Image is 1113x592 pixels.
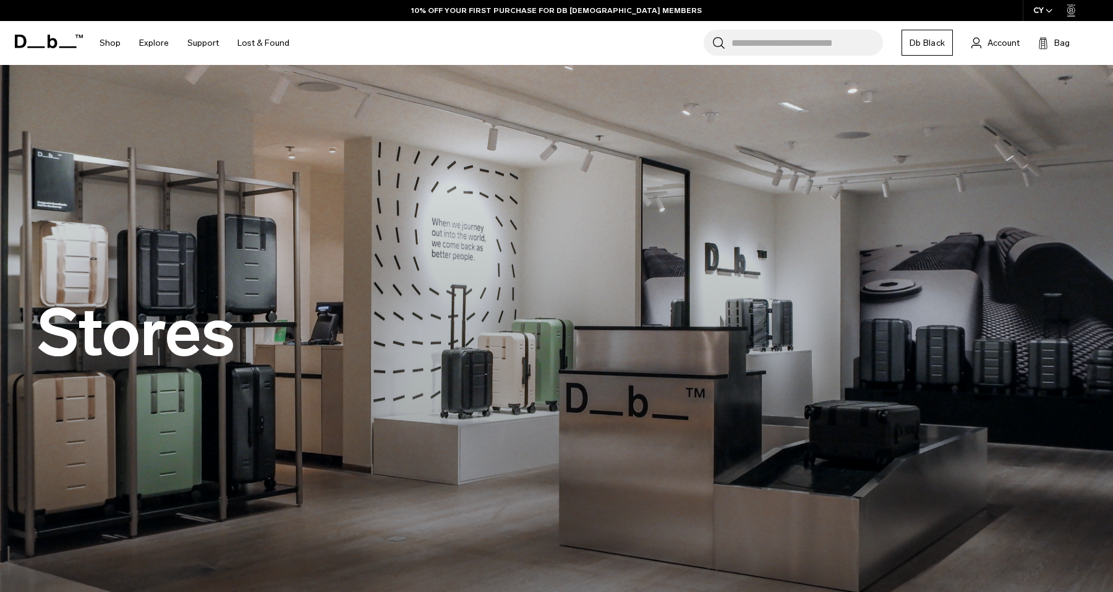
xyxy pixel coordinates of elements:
a: Shop [100,21,121,65]
h2: Stores [37,301,235,366]
span: Bag [1054,36,1070,49]
a: Explore [139,21,169,65]
a: Account [971,35,1020,50]
a: Support [187,21,219,65]
nav: Main Navigation [90,21,299,65]
button: Bag [1038,35,1070,50]
span: Account [987,36,1020,49]
a: Db Black [902,30,953,56]
a: 10% OFF YOUR FIRST PURCHASE FOR DB [DEMOGRAPHIC_DATA] MEMBERS [411,5,702,16]
a: Lost & Found [237,21,289,65]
